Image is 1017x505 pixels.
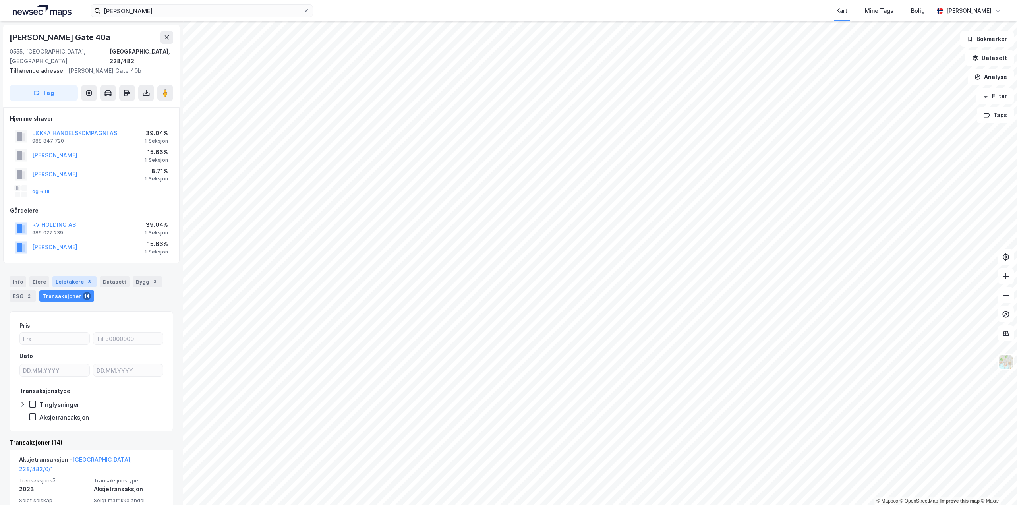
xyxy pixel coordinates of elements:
a: [GEOGRAPHIC_DATA], 228/482/0/1 [19,456,132,472]
div: 15.66% [145,147,168,157]
div: 989 027 239 [32,230,63,236]
input: DD.MM.YYYY [93,364,163,376]
button: Bokmerker [960,31,1014,47]
span: Tilhørende adresser: [10,67,68,74]
input: Til 30000000 [93,333,163,344]
div: [GEOGRAPHIC_DATA], 228/482 [110,47,173,66]
div: 1 Seksjon [145,138,168,144]
div: Transaksjonstype [19,386,70,396]
span: Transaksjonsår [19,477,89,484]
span: Transaksjonstype [94,477,164,484]
a: Improve this map [940,498,980,504]
img: logo.a4113a55bc3d86da70a041830d287a7e.svg [13,5,72,17]
button: Tag [10,85,78,101]
button: Tags [977,107,1014,123]
div: [PERSON_NAME] Gate 40b [10,66,167,75]
div: Kontrollprogram for chat [977,467,1017,505]
div: 0555, [GEOGRAPHIC_DATA], [GEOGRAPHIC_DATA] [10,47,110,66]
div: 39.04% [145,128,168,138]
div: Kart [836,6,847,15]
div: 8.71% [145,166,168,176]
div: Transaksjoner (14) [10,438,173,447]
div: 1 Seksjon [145,176,168,182]
input: DD.MM.YYYY [20,364,89,376]
div: 3 [151,278,159,286]
div: Tinglysninger [39,401,79,408]
div: 3 [85,278,93,286]
div: Transaksjoner [39,290,94,302]
div: 39.04% [145,220,168,230]
div: Hjemmelshaver [10,114,173,124]
div: ESG [10,290,36,302]
div: [PERSON_NAME] Gate 40a [10,31,112,44]
div: Aksjetransaksjon [94,484,164,494]
div: Pris [19,321,30,331]
input: Fra [20,333,89,344]
div: Datasett [100,276,130,287]
span: Solgt matrikkelandel [94,497,164,504]
button: Filter [976,88,1014,104]
a: OpenStreetMap [900,498,938,504]
div: Leietakere [52,276,97,287]
div: Aksjetransaksjon - [19,455,164,477]
div: Mine Tags [865,6,893,15]
div: [PERSON_NAME] [946,6,992,15]
div: Bolig [911,6,925,15]
div: Bygg [133,276,162,287]
button: Datasett [965,50,1014,66]
button: Analyse [968,69,1014,85]
div: Eiere [29,276,49,287]
div: 1 Seksjon [145,249,168,255]
div: 14 [83,292,91,300]
div: 2023 [19,484,89,494]
div: 1 Seksjon [145,157,168,163]
div: 1 Seksjon [145,230,168,236]
img: Z [998,354,1013,370]
input: Søk på adresse, matrikkel, gårdeiere, leietakere eller personer [101,5,303,17]
div: 988 847 720 [32,138,64,144]
div: Aksjetransaksjon [39,414,89,421]
div: Dato [19,351,33,361]
div: 15.66% [145,239,168,249]
div: Info [10,276,26,287]
a: Mapbox [876,498,898,504]
div: 2 [25,292,33,300]
span: Solgt selskap [19,497,89,504]
iframe: Chat Widget [977,467,1017,505]
div: Gårdeiere [10,206,173,215]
